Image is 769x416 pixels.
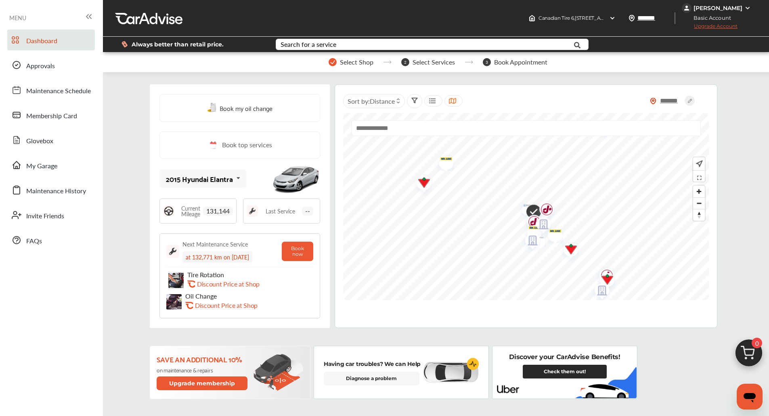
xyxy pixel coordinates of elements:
img: logo-jiffylube.png [593,264,615,290]
span: Book Appointment [494,59,547,66]
a: Invite Friends [7,205,95,226]
p: Oil Change [185,292,274,300]
a: Glovebox [7,130,95,151]
img: empty_shop_logo.394c5474.svg [530,213,551,238]
img: logo-canadian-tire.png [411,171,432,196]
span: 0 [752,338,762,348]
div: Map marker [530,213,550,238]
img: oil-change-thumb.jpg [166,294,182,309]
div: Map marker [519,229,539,255]
a: Membership Card [7,105,95,125]
img: empty_shop_logo.394c5474.svg [519,229,541,255]
a: FAQs [7,230,95,251]
img: steering_logo [163,205,174,217]
div: Map marker [411,171,431,196]
img: update-membership.81812027.svg [254,354,304,391]
img: stepper-arrow.e24c07c6.svg [465,61,473,64]
button: Book now [282,242,314,261]
span: MENU [9,15,26,21]
img: WGsFRI8htEPBVLJbROoPRyZpYNWhNONpIPPETTm6eUC0GeLEiAAAAAElFTkSuQmCC [744,5,751,11]
a: Dashboard [7,29,95,50]
img: dollor_label_vector.a70140d1.svg [122,41,128,48]
span: Canadian Tire 6 , [STREET_ADDRESS] BARRIE , ON L4M 3C1 [539,15,671,21]
img: recenter.ce011a49.svg [694,159,703,168]
span: FAQs [26,236,42,247]
span: Glovebox [26,136,53,146]
img: cart_icon.3d0951e8.svg [729,336,768,374]
span: Always better than retail price. [132,42,224,47]
a: Maintenance History [7,180,95,201]
img: jVpblrzwTbfkPYzPPzSLxeg0AAAAASUVORK5CYII= [682,3,691,13]
div: 2015 Hyundai Elantra [166,175,233,183]
div: [PERSON_NAME] [694,4,742,12]
img: cardiogram-logo.18e20815.svg [467,358,479,370]
div: Map marker [593,264,614,290]
p: Discount Price at Shop [195,301,258,309]
div: Search for a service [281,41,336,48]
img: stepper-arrow.e24c07c6.svg [383,61,392,64]
div: Map marker [433,152,453,171]
span: Distance [370,96,395,106]
a: Check them out! [523,365,607,378]
span: Maintenance History [26,186,86,197]
span: Sort by : [348,96,395,106]
a: My Garage [7,155,95,176]
span: 131,144 [203,207,233,215]
span: Invite Friends [26,211,64,222]
a: Maintenance Schedule [7,79,95,100]
span: 2 [401,58,409,66]
img: stepper-checkmark.b5569197.svg [329,58,337,66]
p: Having car troubles? We can Help [324,360,421,368]
span: Current Mileage [178,205,203,217]
button: Reset bearing to north [693,209,705,221]
img: header-home-logo.8d720a4f.svg [529,15,535,21]
span: Select Shop [340,59,373,66]
img: empty_shop_logo.394c5474.svg [589,279,610,305]
a: Diagnose a problem [324,372,419,385]
span: Maintenance Schedule [26,86,91,96]
div: Map marker [520,201,541,225]
a: Book my oil change [207,102,272,113]
img: uber-vehicle.2721b44f.svg [572,367,637,398]
div: Map marker [542,224,562,243]
img: GM+NFMP.png [516,199,537,215]
p: Save an additional 10% [157,355,249,364]
div: at 132,771 km on [DATE] [182,251,252,263]
img: logo-canadian-tire.png [557,238,579,262]
div: Map marker [521,221,541,240]
span: Upgrade Account [682,23,738,33]
span: -- [302,207,313,215]
a: Book top services [159,132,320,159]
div: Map marker [557,238,578,262]
span: Basic Account [683,14,737,22]
p: Discount Price at Shop [197,280,260,288]
button: Zoom out [693,197,705,209]
div: Next Maintenance Service [182,240,248,248]
div: Map marker [516,199,536,215]
img: maintenance_logo [166,245,179,258]
img: logo-jiffylube.png [533,198,555,224]
img: logo-canadian-tire.png [594,268,615,293]
img: header-divider.bc55588e.svg [675,12,675,24]
img: maintenance_logo [247,205,258,217]
img: logo-jiffylube.png [521,211,542,236]
p: Discover your CarAdvise Benefits! [509,353,620,362]
span: Membership Card [26,111,77,121]
img: logo-mr-lube.png [521,221,543,240]
span: Approvals [26,61,55,71]
span: Last Service [266,208,295,214]
img: mobile_9715_st0640_046.jpg [272,161,320,197]
iframe: Button to launch messaging window [737,384,763,410]
img: tire-rotation-thumb.jpg [168,273,184,288]
img: logo-mr-lube.png [542,224,563,243]
span: Select Services [413,59,455,66]
span: Book my oil change [220,102,272,113]
span: Zoom out [693,198,705,209]
button: Upgrade membership [157,376,248,390]
p: Tire Rotation [187,271,276,278]
span: Dashboard [26,36,57,46]
span: My Garage [26,161,57,171]
img: oil-change.e5047c97.svg [207,103,218,113]
img: logo-mr-lube.png [433,152,454,171]
span: 3 [483,58,491,66]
